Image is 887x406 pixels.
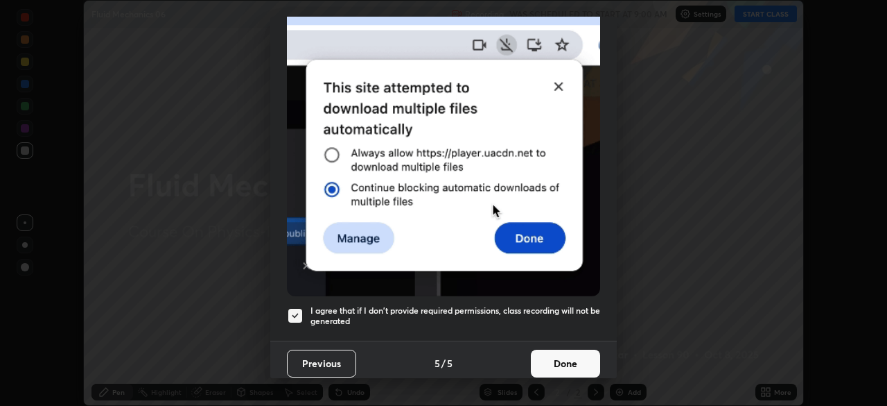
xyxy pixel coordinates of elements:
h4: 5 [434,356,440,371]
button: Done [531,350,600,378]
button: Previous [287,350,356,378]
h4: / [441,356,446,371]
h5: I agree that if I don't provide required permissions, class recording will not be generated [310,305,600,327]
h4: 5 [447,356,453,371]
